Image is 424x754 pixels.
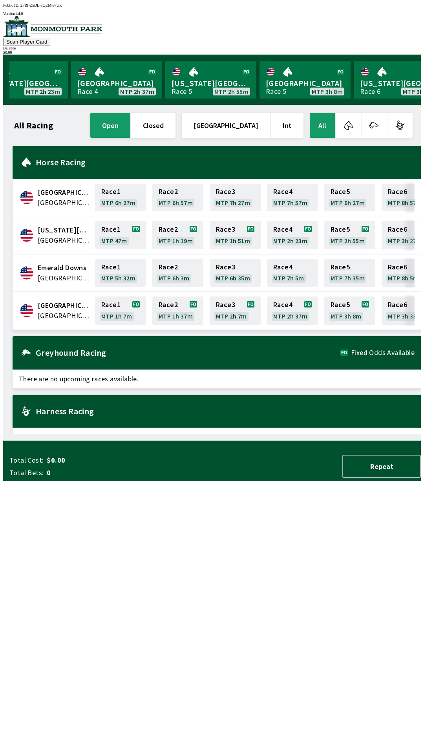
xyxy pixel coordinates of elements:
button: [GEOGRAPHIC_DATA] [182,113,270,138]
span: MTP 1h 51m [216,238,250,244]
a: Race3MTP 2h 7m [210,296,261,325]
div: Race 5 [266,88,286,95]
span: MTP 6h 35m [216,275,250,281]
span: Race 4 [273,302,292,308]
a: Race2MTP 1h 37m [152,296,203,325]
button: closed [131,113,175,138]
span: Race 1 [101,264,121,270]
h2: Greyhound Racing [36,350,340,356]
span: Race 4 [273,264,292,270]
a: Race3MTP 6h 35m [210,259,261,287]
button: Repeat [342,455,421,478]
span: MTP 3h 8m [312,88,343,95]
div: $ 0.00 [3,50,421,55]
span: MTP 7h 57m [273,199,307,206]
span: Race 2 [159,302,178,308]
span: United States [38,235,90,245]
a: Race5MTP 8h 27m [324,184,375,211]
span: Race 3 [216,188,235,195]
div: Public ID: [3,3,421,7]
a: Race2MTP 1h 19m [152,221,203,249]
span: United States [38,198,90,208]
span: Race 5 [331,264,350,270]
span: MTP 1h 37m [159,313,193,319]
span: [GEOGRAPHIC_DATA] [77,78,156,88]
span: There are no upcoming races available. [13,428,421,447]
a: Race5MTP 3h 8m [324,296,375,325]
span: MTP 2h 37m [273,313,307,319]
h2: Horse Racing [36,159,415,165]
span: $0.00 [47,456,170,465]
span: There are no upcoming races available. [13,370,421,388]
span: MTP 7h 27m [216,199,250,206]
div: Race 6 [360,88,380,95]
span: Race 1 [101,226,121,232]
a: Race1MTP 1h 7m [95,296,146,325]
span: Race 2 [159,226,178,232]
span: MTP 2h 23m [26,88,60,95]
span: Total Bets: [9,468,44,478]
span: MTP 2h 37m [120,88,154,95]
span: Race 3 [216,302,235,308]
span: Monmouth Park [38,300,90,311]
span: 0 [47,468,170,478]
span: MTP 2h 7m [216,313,247,319]
div: Balance [3,46,421,50]
span: Race 1 [101,188,121,195]
span: Canterbury Park [38,187,90,198]
button: All [310,113,335,138]
button: Int [271,113,303,138]
span: Race 6 [388,188,407,195]
a: [GEOGRAPHIC_DATA]Race 5MTP 3h 8m [260,61,351,99]
a: Race3MTP 7h 27m [210,184,261,211]
span: MTP 8h 5m [388,275,419,281]
span: MTP 3h 33m [388,313,422,319]
span: Repeat [349,462,414,471]
h1: All Racing [14,122,53,128]
span: Total Cost: [9,456,44,465]
span: MTP 47m [101,238,127,244]
a: Race4MTP 2h 23m [267,221,318,249]
a: Race4MTP 7h 5m [267,259,318,287]
a: Race4MTP 7h 57m [267,184,318,211]
div: Version 1.4.0 [3,11,421,16]
span: Race 3 [216,226,235,232]
a: Race5MTP 7h 35m [324,259,375,287]
a: Race1MTP 5h 32m [95,259,146,287]
span: Emerald Downs [38,263,90,273]
span: MTP 5h 32m [101,275,135,281]
a: Race4MTP 2h 37m [267,296,318,325]
span: [GEOGRAPHIC_DATA] [266,78,344,88]
span: Race 4 [273,226,292,232]
span: Race 3 [216,264,235,270]
span: [US_STATE][GEOGRAPHIC_DATA] [172,78,250,88]
a: Race1MTP 47m [95,221,146,249]
span: Race 4 [273,188,292,195]
span: MTP 1h 7m [101,313,132,319]
span: MTP 8h 27m [331,199,365,206]
span: MTP 7h 5m [273,275,304,281]
a: [GEOGRAPHIC_DATA]Race 4MTP 2h 37m [71,61,162,99]
a: Race5MTP 2h 55m [324,221,375,249]
span: Race 6 [388,302,407,308]
span: United States [38,311,90,321]
span: Race 5 [331,188,350,195]
span: MTP 1h 19m [159,238,193,244]
a: Race2MTP 6h 3m [152,259,203,287]
a: [US_STATE][GEOGRAPHIC_DATA]Race 5MTP 2h 55m [165,61,256,99]
span: MTP 3h 27m [388,238,422,244]
span: Race 2 [159,188,178,195]
span: Race 6 [388,226,407,232]
span: Delaware Park [38,225,90,235]
span: MTP 3h 8m [331,313,362,319]
button: Scan Player Card [3,38,50,46]
span: Race 5 [331,302,350,308]
span: MTP 6h 57m [159,199,193,206]
div: Race 4 [77,88,98,95]
span: Fixed Odds Available [351,350,415,356]
span: MTP 2h 23m [273,238,307,244]
span: Race 2 [159,264,178,270]
a: Race2MTP 6h 57m [152,184,203,211]
span: United States [38,273,90,283]
a: Race3MTP 1h 51m [210,221,261,249]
